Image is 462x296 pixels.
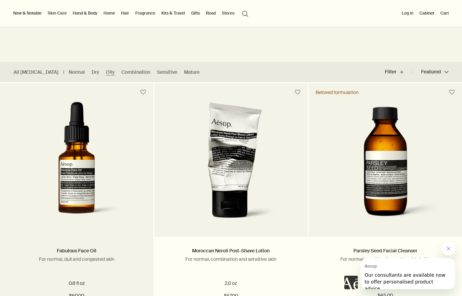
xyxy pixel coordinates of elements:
img: Fabulous Face Oil with pipette [13,101,141,227]
a: Hand & Body [71,9,99,17]
button: Stores [221,9,236,17]
a: Home [102,9,116,17]
a: Moroccan Neroli Post-Shave Lotion in aluminium tube [154,101,307,237]
p: For normal, combination and sensitive skin [164,256,297,262]
img: Moroccan Neroli Post-Shave Lotion in aluminium tube [178,101,284,227]
button: Featured [413,64,448,80]
button: Save to cabinet [292,86,304,98]
button: Open search [239,7,251,20]
p: For normal, combination and troubled skin [319,256,452,262]
a: Sensitive [157,69,177,75]
button: Filter [385,64,413,80]
a: Skin Care [46,9,68,17]
a: Fragrance [134,9,157,17]
a: Dry [92,69,99,75]
a: Parsley Seed Facial Cleanser in amber glass bottle [309,101,462,237]
span: Our consultants are available now to offer personalised product advice. [4,14,85,33]
a: Normal [69,69,85,75]
div: Aesop says "Our consultants are available now to offer personalised product advice.". Open messag... [344,242,455,289]
button: Save to cabinet [446,86,458,98]
a: Combination [121,69,150,75]
button: New & Notable [12,9,43,17]
a: Hair [120,9,131,17]
iframe: Close message from Aesop [442,242,455,255]
a: Kits & Travel [160,9,186,17]
a: Oily [106,69,115,75]
img: Parsley Seed Facial Cleanser in amber glass bottle [324,101,447,227]
div: Beloved formulation [316,89,359,95]
a: Moroccan Neroli Post-Shave Lotion [192,248,270,254]
button: Save to cabinet [137,86,149,98]
button: Log in [400,9,415,17]
a: Gifts [190,9,201,17]
button: Cart [439,9,450,17]
a: Read [205,9,217,17]
a: All [MEDICAL_DATA] [14,69,59,75]
p: For normal, dull and congested skin [10,256,143,262]
a: Mature [184,69,200,75]
a: Cabinet [418,9,436,17]
iframe: no content [344,276,358,289]
a: Fabulous Face Oil [57,248,96,254]
iframe: Message from Aesop [361,258,455,289]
